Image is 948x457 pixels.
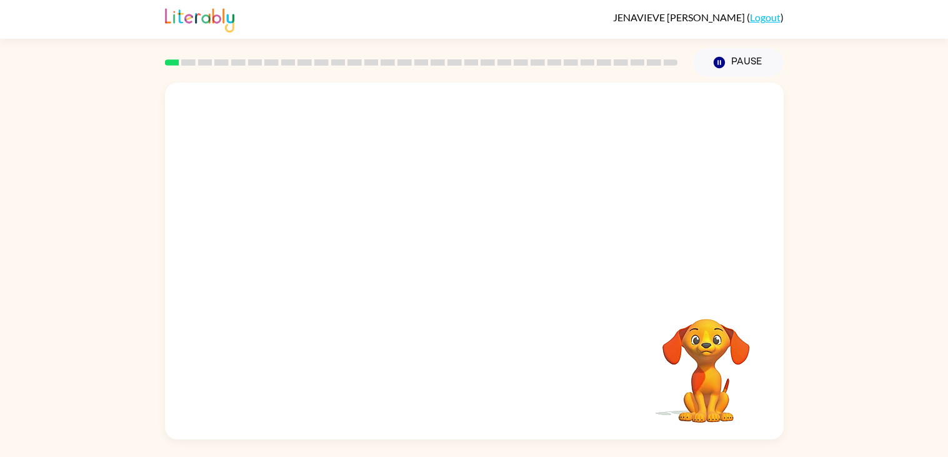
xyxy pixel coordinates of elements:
[613,11,784,23] div: ( )
[693,48,784,77] button: Pause
[750,11,781,23] a: Logout
[644,299,769,424] video: Your browser must support playing .mp4 files to use Literably. Please try using another browser.
[613,11,747,23] span: JENAVIEVE [PERSON_NAME]
[165,5,234,33] img: Literably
